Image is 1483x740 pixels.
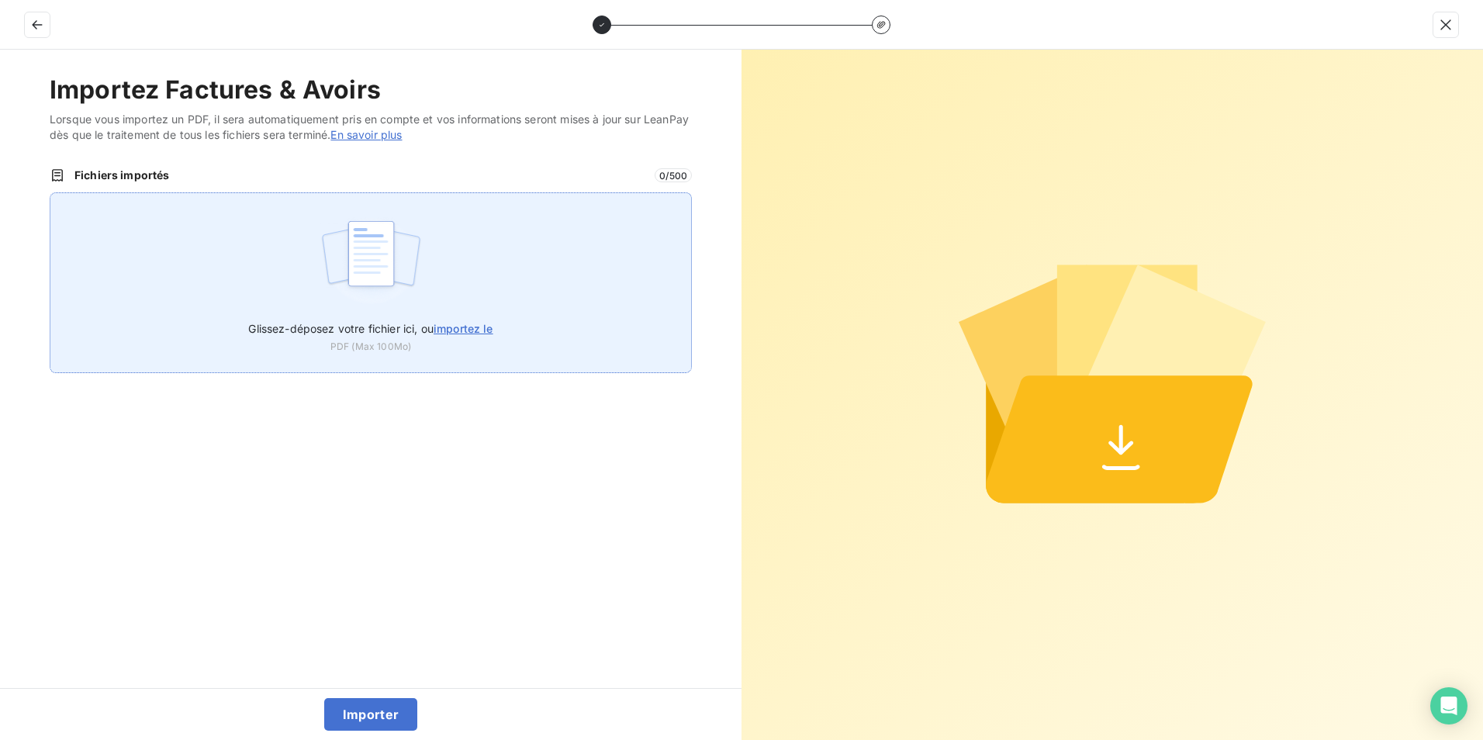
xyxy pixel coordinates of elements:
a: En savoir plus [330,128,402,141]
span: 0 / 500 [655,168,692,182]
span: Fichiers importés [74,168,645,183]
span: Glissez-déposez votre fichier ici, ou [248,322,493,335]
h2: Importez Factures & Avoirs [50,74,692,105]
span: PDF (Max 100Mo) [330,340,411,354]
div: Open Intercom Messenger [1430,687,1467,724]
button: Importer [324,698,418,731]
span: importez le [434,322,493,335]
span: Lorsque vous importez un PDF, il sera automatiquement pris en compte et vos informations seront m... [50,112,692,143]
img: illustration [320,212,423,311]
